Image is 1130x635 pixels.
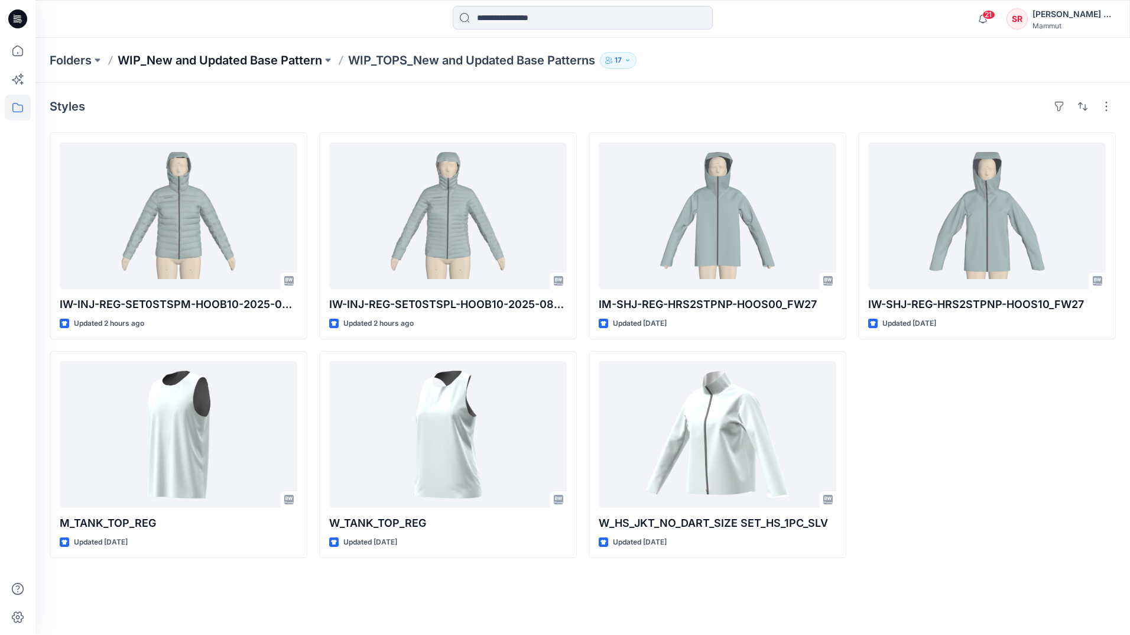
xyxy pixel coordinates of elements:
p: Updated [DATE] [613,536,667,549]
p: IM-SHJ-REG-HRS2STPNP-HOOS00_FW27 [599,296,836,313]
a: IM-SHJ-REG-HRS2STPNP-HOOS00_FW27 [599,142,836,289]
p: Updated 2 hours ago [343,317,414,330]
p: Updated 2 hours ago [74,317,144,330]
p: Updated [DATE] [882,317,936,330]
button: 17 [600,52,637,69]
p: M_TANK_TOP_REG [60,515,297,532]
p: 17 [615,54,622,67]
p: WIP_TOPS_New and Updated Base Patterns [348,52,595,69]
a: Folders [50,52,92,69]
p: Updated [DATE] [74,536,128,549]
p: IW-INJ-REG-SET0STSPM-HOOB10-2025-08_WIP [60,296,297,313]
a: W_TANK_TOP_REG [329,361,567,508]
div: Mammut [1032,21,1115,30]
p: Updated [DATE] [613,317,667,330]
h4: Styles [50,99,85,114]
a: IW-INJ-REG-SET0STSPM-HOOB10-2025-08_WIP [60,142,297,289]
a: WIP_New and Updated Base Pattern [118,52,322,69]
div: SR [1006,8,1028,30]
p: W_HS_JKT_NO_DART_SIZE SET_HS_1PC_SLV [599,515,836,532]
a: W_HS_JKT_NO_DART_SIZE SET_HS_1PC_SLV [599,361,836,508]
a: IW-SHJ-REG-HRS2STPNP-HOOS10_FW27 [868,142,1106,289]
span: 21 [982,10,995,20]
a: IW-INJ-REG-SET0STSPL-HOOB10-2025-08_WIP [329,142,567,289]
div: [PERSON_NAME] Ripegutu [1032,7,1115,21]
p: Updated [DATE] [343,536,397,549]
p: W_TANK_TOP_REG [329,515,567,532]
p: IW-SHJ-REG-HRS2STPNP-HOOS10_FW27 [868,296,1106,313]
p: IW-INJ-REG-SET0STSPL-HOOB10-2025-08_WIP [329,296,567,313]
a: M_TANK_TOP_REG [60,361,297,508]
